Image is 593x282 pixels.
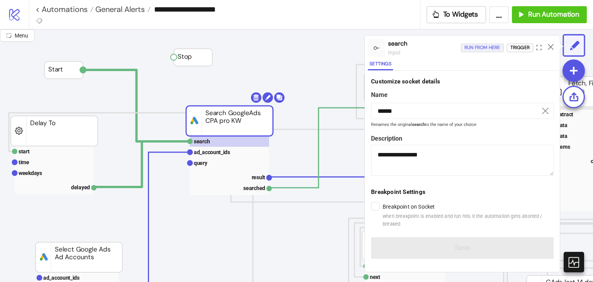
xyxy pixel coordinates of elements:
button: ... [489,6,509,23]
div: Run from here [464,43,500,52]
div: input [388,48,461,57]
label: Description [371,134,554,143]
text: weekdays [19,170,42,176]
small: Renames the original to the name of your choice [371,122,554,127]
div: Customize socket details [371,77,554,86]
span: To Widgets [443,10,478,19]
text: result [252,174,266,180]
a: < Automations [36,5,93,13]
div: Breakpoint Settings [371,187,554,197]
span: Menu [15,32,28,39]
text: next [370,274,380,280]
div: Trigger [510,43,530,52]
button: Trigger [507,44,533,52]
span: radius-bottomright [6,33,12,38]
text: search [194,138,210,144]
text: start [19,148,30,155]
text: data [557,122,568,128]
label: Name [371,90,554,100]
span: expand [536,45,542,50]
text: items [557,144,570,150]
span: Run Automation [528,10,579,19]
label: Breakpoint on Socket [383,202,554,228]
div: search [388,39,461,48]
button: Run Automation [512,6,587,23]
b: search [412,122,425,127]
text: ad_account_ids [194,149,230,155]
button: Settings [368,60,393,70]
text: query [194,160,208,166]
a: General Alerts [93,5,151,13]
text: extract [557,111,573,117]
text: ad_account_ids [43,275,80,281]
span: General Alerts [93,4,145,14]
text: time [19,159,29,165]
span: when breakpoint is enabled and run hits it the automation gets aborted / breaked [383,212,554,228]
text: data [557,133,568,139]
button: Run from here [461,44,504,52]
button: To Widgets [427,6,486,23]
